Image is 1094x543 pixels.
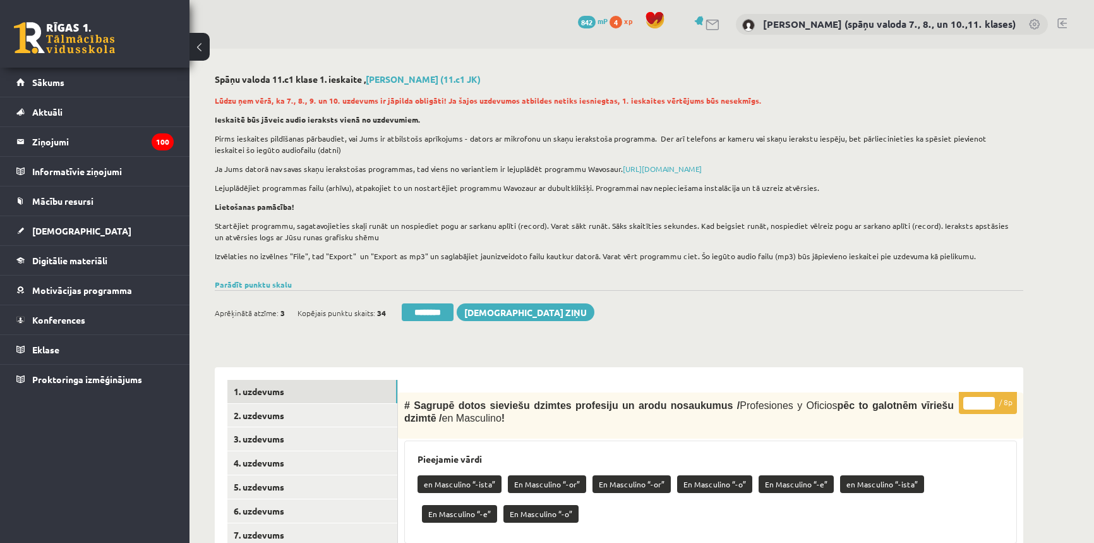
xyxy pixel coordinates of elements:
[32,127,174,156] legend: Ziņojumi
[32,76,64,88] span: Sākums
[152,133,174,150] i: 100
[16,157,174,186] a: Informatīvie ziņojumi
[418,475,502,493] p: en Masculino “-ista”
[32,314,85,326] span: Konferences
[508,475,586,493] p: En Masculino “-or”
[215,163,1017,174] p: Ja Jums datorā nav savas skaņu ierakstošas programmas, tad viens no variantiem ir lejuplādēt prog...
[610,16,622,28] span: 4
[422,505,497,523] p: En Masculino “-e”
[418,454,1004,465] h3: Pieejamie vārdi
[840,475,924,493] p: en Masculino “-ista”
[215,202,294,212] strong: Lietošanas pamācība!
[298,303,375,322] span: Kopējais punktu skaits:
[215,182,1017,193] p: Lejuplādējiet programmas failu (arhīvu), atpakojiet to un nostartējiet programmu Wavozaur ar dubu...
[32,157,174,186] legend: Informatīvie ziņojumi
[16,246,174,275] a: Digitālie materiāli
[366,73,481,85] a: [PERSON_NAME] (11.c1 JK)
[578,16,608,26] a: 842 mP
[16,97,174,126] a: Aktuāli
[457,303,594,321] a: [DEMOGRAPHIC_DATA] ziņu
[215,220,1017,243] p: Startējiet programmu, sagatavojieties skaļi runāt un nospiediet pogu ar sarkanu aplīti (record). ...
[502,413,505,424] span: !
[377,303,386,322] span: 34
[740,400,837,411] span: Profesiones y Oficios
[215,250,1017,262] p: Izvēlaties no izvēlnes "File", tad "Export" un "Export as mp3" un saglabājiet jaunizveidoto failu...
[16,276,174,305] a: Motivācijas programma
[227,380,397,403] a: 1. uzdevums
[763,18,1016,30] a: [PERSON_NAME] (spāņu valoda 7., 8., un 10.,11. klases)
[215,303,279,322] span: Aprēķinātā atzīme:
[959,392,1017,414] p: / 8p
[32,106,63,118] span: Aktuāli
[16,365,174,394] a: Proktoringa izmēģinājums
[14,22,115,54] a: Rīgas 1. Tālmācības vidusskola
[610,16,639,26] a: 4 xp
[215,114,421,125] strong: Ieskaitē būs jāveic audio ieraksts vienā no uzdevumiem.
[16,127,174,156] a: Ziņojumi100
[16,305,174,334] a: Konferences
[598,16,608,26] span: mP
[227,499,397,523] a: 6. uzdevums
[227,451,397,475] a: 4. uzdevums
[32,195,93,207] span: Mācību resursi
[578,16,596,28] span: 842
[16,68,174,97] a: Sākums
[280,303,285,322] span: 3
[442,413,502,424] span: en Masculino
[32,284,132,296] span: Motivācijas programma
[227,427,397,451] a: 3. uzdevums
[623,164,702,174] a: [URL][DOMAIN_NAME]
[227,475,397,499] a: 5. uzdevums
[16,335,174,364] a: Eklase
[32,374,142,385] span: Proktoringa izmēģinājums
[592,475,671,493] p: En Masculino “-or”
[503,505,579,523] p: En Masculino “-o”
[215,95,762,106] strong: Lūdzu ņem vērā, ka 7., 8., 9. un 10. uzdevums ir jāpilda obligāti! Ja šajos uzdevumos atbildes ne...
[16,216,174,245] a: [DEMOGRAPHIC_DATA]
[215,74,1023,85] h2: Spāņu valoda 11.c1 klase 1. ieskaite ,
[215,279,292,290] a: Parādīt punktu skalu
[677,475,752,493] p: En Masculino “-o”
[32,225,131,236] span: [DEMOGRAPHIC_DATA]
[32,255,107,266] span: Digitālie materiāli
[759,475,834,493] p: En Masculino “-e”
[404,400,740,411] span: # Sagrupē dotos sieviešu dzimtes profesiju un arodu nosaukumus /
[227,404,397,427] a: 2. uzdevums
[32,344,59,355] span: Eklase
[16,186,174,216] a: Mācību resursi
[215,133,1017,156] p: Pirms ieskaites pildīšanas pārbaudiet, vai Jums ir atbilstošs aprīkojums - dators ar mikrofonu un...
[624,16,632,26] span: xp
[742,19,755,32] img: Signe Sirmā (spāņu valoda 7., 8., un 10.,11. klases)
